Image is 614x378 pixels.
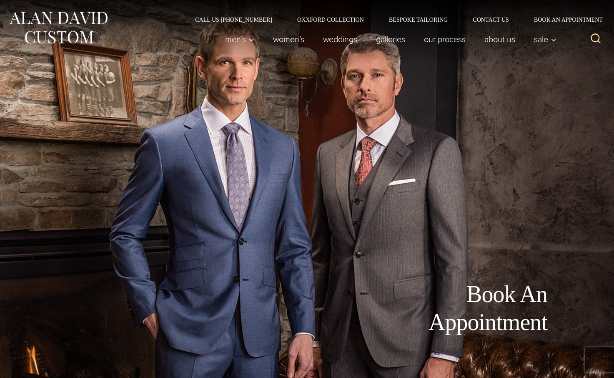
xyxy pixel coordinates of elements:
button: View Search Form [586,29,606,49]
a: Bespoke Tailoring [376,17,460,23]
a: Women’s [264,31,314,48]
span: Sale [534,35,556,43]
a: Book an Appointment [521,17,606,23]
a: About Us [475,31,525,48]
a: weddings [314,31,367,48]
a: Oxxford Collection [285,17,376,23]
a: Galleries [367,31,415,48]
h1: Book An Appointment [360,280,547,336]
nav: Primary Navigation [216,31,561,48]
a: Our Process [415,31,475,48]
span: Men’s [225,35,254,43]
a: Call Us [PHONE_NUMBER] [183,17,285,23]
a: Contact Us [460,17,521,23]
nav: Secondary Navigation [183,17,606,23]
img: Alan David Custom [8,9,108,46]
